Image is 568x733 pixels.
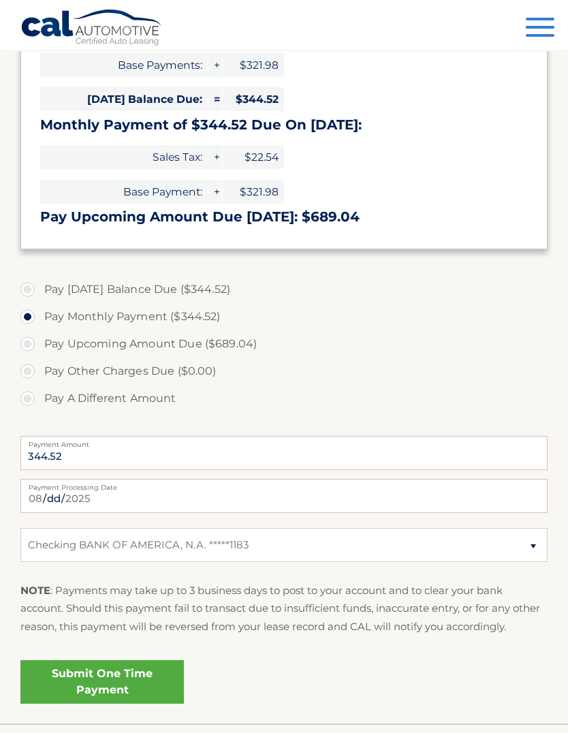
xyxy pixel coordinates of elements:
span: Sales Tax: [40,145,208,169]
h3: Pay Upcoming Amount Due [DATE]: $689.04 [40,208,528,225]
input: Payment Date [20,479,548,513]
span: [DATE] Balance Due: [40,87,208,111]
input: Payment Amount [20,436,548,470]
span: = [208,87,222,111]
label: Payment Processing Date [20,479,548,490]
label: Pay Other Charges Due ($0.00) [20,358,548,385]
a: Cal Automotive [20,9,163,48]
span: $344.52 [223,87,284,111]
span: + [208,180,222,204]
button: Menu [526,18,554,40]
label: Pay Upcoming Amount Due ($689.04) [20,330,548,358]
label: Pay A Different Amount [20,385,548,412]
span: $22.54 [223,145,284,169]
label: Pay Monthly Payment ($344.52) [20,303,548,330]
span: Base Payments: [40,53,208,77]
span: $321.98 [223,180,284,204]
h3: Monthly Payment of $344.52 Due On [DATE]: [40,116,528,134]
a: Submit One Time Payment [20,660,184,704]
p: : Payments may take up to 3 business days to post to your account and to clear your bank account.... [20,582,548,636]
label: Pay [DATE] Balance Due ($344.52) [20,276,548,303]
strong: NOTE [20,584,50,597]
span: Base Payment: [40,180,208,204]
span: + [208,53,222,77]
label: Payment Amount [20,436,548,447]
span: $321.98 [223,53,284,77]
span: + [208,145,222,169]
